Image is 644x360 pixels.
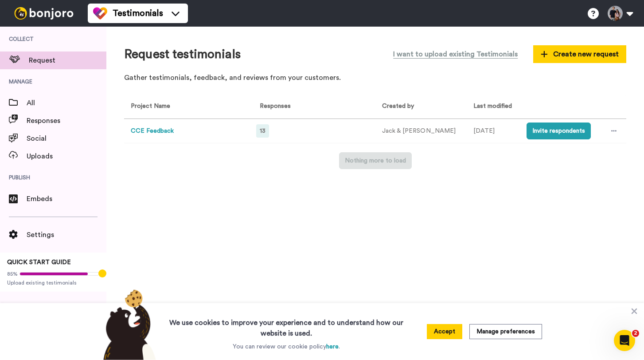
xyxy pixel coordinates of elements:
td: Jack & [PERSON_NAME] [375,119,467,143]
span: Uploads [27,151,106,162]
span: 13 [260,128,265,134]
button: Nothing more to load [339,152,412,169]
span: Upload existing testimonials [7,279,99,286]
td: [DATE] [467,119,520,143]
th: Last modified [467,95,520,119]
span: QUICK START GUIDE [7,259,71,265]
th: Created by [375,95,467,119]
th: Project Name [124,95,250,119]
span: Request [29,55,106,66]
p: Gather testimonials, feedback, and reviews from your customers. [124,73,626,83]
span: 2 [632,330,639,337]
h1: Request testimonials [124,47,241,61]
button: Invite respondents [527,123,591,139]
iframe: Intercom live chat [614,330,635,351]
span: I want to upload existing Testimonials [393,49,518,59]
button: I want to upload existing Testimonials [386,44,524,64]
button: CCE Feedback [131,127,174,136]
img: bear-with-cookie.png [95,289,161,360]
button: Manage preferences [469,324,542,339]
h3: We use cookies to improve your experience and to understand how our website is used. [160,312,412,339]
span: Embeds [27,194,106,204]
span: Testimonials [113,7,163,20]
span: Responses [256,103,291,109]
a: here [326,344,339,350]
span: Settings [27,229,106,240]
span: Responses [27,115,106,126]
div: Tooltip anchor [98,269,106,277]
img: bj-logo-header-white.svg [11,7,77,20]
span: Create new request [541,49,619,59]
button: Create new request [533,45,626,63]
button: Accept [427,324,462,339]
span: 85% [7,270,18,277]
span: Social [27,133,106,144]
p: You can review our cookie policy . [233,342,340,351]
span: All [27,98,106,108]
img: tm-color.svg [93,6,107,20]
